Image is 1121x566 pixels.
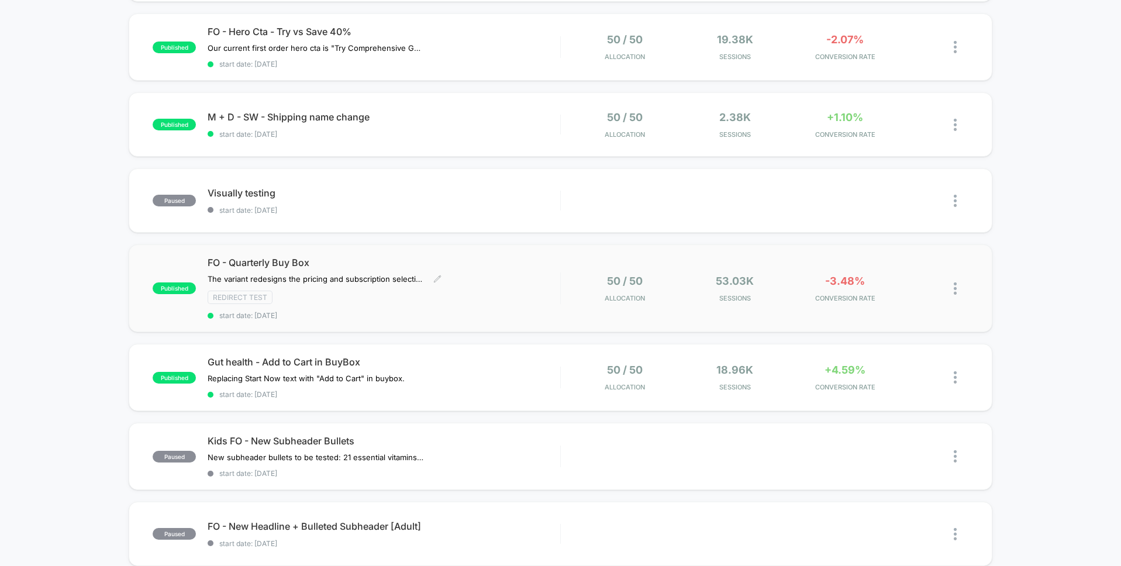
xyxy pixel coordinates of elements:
[793,294,897,302] span: CONVERSION RATE
[208,274,425,284] span: The variant redesigns the pricing and subscription selection interface by introducing a more stru...
[208,206,560,215] span: start date: [DATE]
[208,130,560,139] span: start date: [DATE]
[793,53,897,61] span: CONVERSION RATE
[208,539,560,548] span: start date: [DATE]
[208,435,560,447] span: Kids FO - New Subheader Bullets
[153,195,196,206] span: paused
[825,364,865,376] span: +4.59%
[954,282,957,295] img: close
[607,275,643,287] span: 50 / 50
[607,364,643,376] span: 50 / 50
[717,33,753,46] span: 19.38k
[153,451,196,463] span: paused
[605,294,645,302] span: Allocation
[153,372,196,384] span: published
[208,26,560,37] span: FO - Hero Cta - Try vs Save 40%
[605,53,645,61] span: Allocation
[954,41,957,53] img: close
[607,111,643,123] span: 50 / 50
[208,257,560,268] span: FO - Quarterly Buy Box
[954,119,957,131] img: close
[683,294,787,302] span: Sessions
[793,130,897,139] span: CONVERSION RATE
[208,311,560,320] span: start date: [DATE]
[208,111,560,123] span: M + D - SW - Shipping name change
[827,111,863,123] span: +1.10%
[716,275,754,287] span: 53.03k
[208,453,425,462] span: New subheader bullets to be tested: 21 essential vitamins from 100% organic fruits & veggiesSuppo...
[208,520,560,532] span: FO - New Headline + Bulleted Subheader [Adult]
[825,275,865,287] span: -3.48%
[793,383,897,391] span: CONVERSION RATE
[607,33,643,46] span: 50 / 50
[153,282,196,294] span: published
[719,111,751,123] span: 2.38k
[954,371,957,384] img: close
[683,53,787,61] span: Sessions
[208,187,560,199] span: Visually testing
[208,469,560,478] span: start date: [DATE]
[716,364,753,376] span: 18.96k
[208,291,273,304] span: Redirect Test
[954,450,957,463] img: close
[683,383,787,391] span: Sessions
[208,374,405,383] span: Replacing Start Now text with "Add to Cart" in buybox.
[208,60,560,68] span: start date: [DATE]
[208,43,425,53] span: Our current first order hero cta is "Try Comprehensive Gummies". We are testing it against "Save ...
[683,130,787,139] span: Sessions
[153,42,196,53] span: published
[954,528,957,540] img: close
[605,130,645,139] span: Allocation
[208,390,560,399] span: start date: [DATE]
[954,195,957,207] img: close
[605,383,645,391] span: Allocation
[153,528,196,540] span: paused
[153,119,196,130] span: published
[208,356,560,368] span: Gut health - Add to Cart in BuyBox
[826,33,864,46] span: -2.07%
